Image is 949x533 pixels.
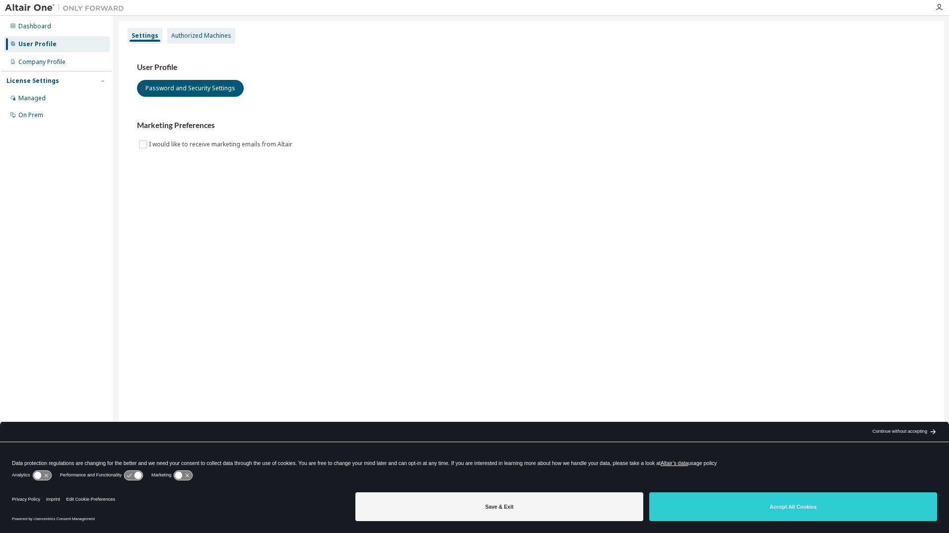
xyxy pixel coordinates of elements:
[18,111,43,119] div: On Prem
[137,80,244,97] button: Password and Security Settings
[18,58,66,66] div: Company Profile
[18,22,51,30] div: Dashboard
[6,77,59,85] div: License Settings
[149,138,294,150] label: I would like to receive marketing emails from Altair
[132,32,158,40] div: Settings
[137,121,926,131] h3: Marketing Preferences
[18,94,46,102] div: Managed
[18,40,57,48] div: User Profile
[171,32,231,40] div: Authorized Machines
[5,3,129,13] img: Altair One
[137,63,926,72] h3: User Profile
